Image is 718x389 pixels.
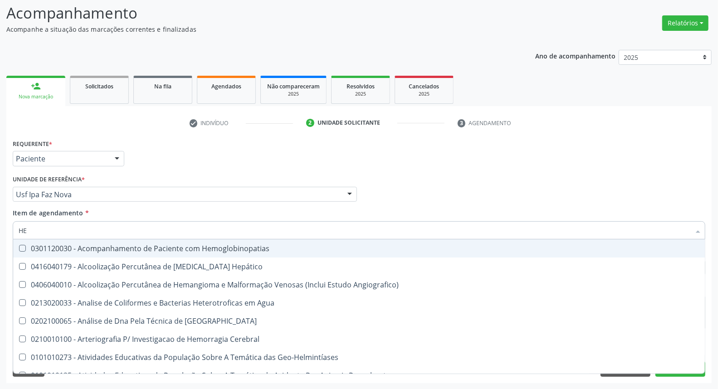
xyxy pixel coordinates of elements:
input: Buscar por procedimentos [19,221,690,239]
div: 2025 [338,91,383,97]
span: Solicitados [85,83,113,90]
p: Acompanhamento [6,2,500,24]
span: Na fila [154,83,171,90]
div: person_add [31,81,41,91]
button: Relatórios [662,15,708,31]
span: Paciente [16,154,106,163]
span: Agendados [211,83,241,90]
span: Cancelados [409,83,440,90]
label: Unidade de referência [13,173,85,187]
p: Ano de acompanhamento [535,50,615,61]
span: Não compareceram [267,83,320,90]
p: Acompanhe a situação das marcações correntes e finalizadas [6,24,500,34]
div: 2025 [267,91,320,97]
div: 2 [306,119,314,127]
div: 2025 [401,91,447,97]
div: Nova marcação [13,93,59,100]
span: Item de agendamento [13,209,83,217]
span: Resolvidos [347,83,375,90]
label: Requerente [13,137,52,151]
div: Unidade solicitante [317,119,380,127]
span: Usf Ipa Faz Nova [16,190,338,199]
